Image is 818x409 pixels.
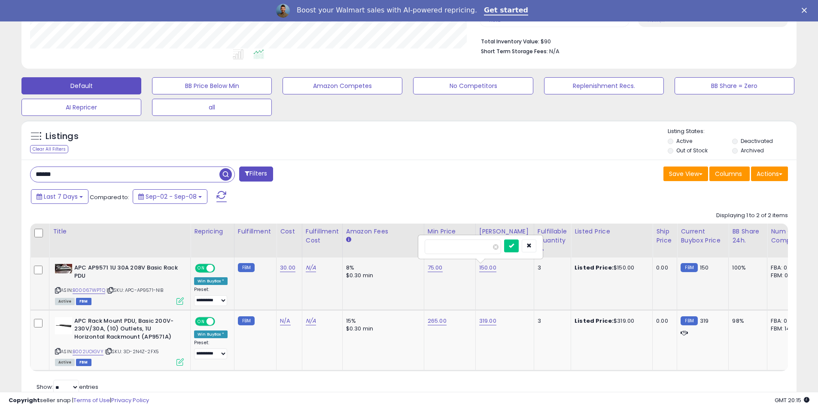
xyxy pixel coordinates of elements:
[283,77,402,94] button: Amazon Competes
[538,317,564,325] div: 3
[194,340,228,359] div: Preset:
[771,272,799,279] div: FBM: 0
[55,359,75,366] span: All listings currently available for purchase on Amazon
[428,227,472,236] div: Min Price
[700,264,709,272] span: 150
[538,227,567,245] div: Fulfillable Quantity
[280,317,290,325] a: N/A
[133,189,207,204] button: Sep-02 - Sep-08
[306,264,316,272] a: N/A
[481,48,548,55] b: Short Term Storage Fees:
[55,264,72,273] img: 419Ax04leAL._SL40_.jpg
[53,227,187,236] div: Title
[732,264,760,272] div: 100%
[675,77,794,94] button: BB Share = Zero
[771,317,799,325] div: FBA: 0
[771,264,799,272] div: FBA: 0
[676,137,692,145] label: Active
[73,396,110,404] a: Terms of Use
[575,264,646,272] div: $150.00
[656,264,670,272] div: 0.00
[663,167,708,181] button: Save View
[346,264,417,272] div: 8%
[74,264,179,282] b: APC AP9571 1U 30A 208V Basic Rack PDU
[484,6,528,15] a: Get started
[196,318,207,325] span: ON
[73,348,103,355] a: B002UOIGVY
[214,265,228,272] span: OFF
[575,317,646,325] div: $319.00
[194,277,228,285] div: Win BuyBox *
[676,147,708,154] label: Out of Stock
[276,4,290,18] img: Profile image for Adrian
[346,272,417,279] div: $0.30 min
[44,192,78,201] span: Last 7 Days
[238,263,255,272] small: FBM
[31,189,88,204] button: Last 7 Days
[741,137,773,145] label: Deactivated
[481,36,782,46] li: $90
[46,130,79,142] h5: Listings
[238,316,255,325] small: FBM
[575,264,614,272] b: Listed Price:
[741,147,764,154] label: Archived
[55,317,72,334] img: 31y1CHRpxVL._SL40_.jpg
[732,317,760,325] div: 98%
[413,77,533,94] button: No Competitors
[152,99,272,116] button: all
[775,396,809,404] span: 2025-09-16 20:15 GMT
[280,264,295,272] a: 30.00
[9,397,149,405] div: seller snap | |
[716,212,788,220] div: Displaying 1 to 2 of 2 items
[21,99,141,116] button: AI Repricer
[9,396,40,404] strong: Copyright
[21,77,141,94] button: Default
[76,359,91,366] span: FBM
[575,317,614,325] b: Listed Price:
[538,264,564,272] div: 3
[668,127,797,136] p: Listing States:
[73,287,105,294] a: B00067WPTQ
[656,227,673,245] div: Ship Price
[681,227,725,245] div: Current Buybox Price
[428,317,447,325] a: 265.00
[575,227,649,236] div: Listed Price
[55,298,75,305] span: All listings currently available for purchase on Amazon
[30,145,68,153] div: Clear All Filters
[146,192,197,201] span: Sep-02 - Sep-08
[106,287,164,294] span: | SKU: APC-AP9571-NIB
[306,227,339,245] div: Fulfillment Cost
[549,47,560,55] span: N/A
[715,170,742,178] span: Columns
[346,317,417,325] div: 15%
[194,287,228,306] div: Preset:
[194,227,231,236] div: Repricing
[280,227,298,236] div: Cost
[55,264,184,304] div: ASIN:
[771,227,802,245] div: Num of Comp.
[90,193,129,201] span: Compared to:
[346,236,351,244] small: Amazon Fees.
[214,318,228,325] span: OFF
[76,298,91,305] span: FBM
[306,317,316,325] a: N/A
[239,167,273,182] button: Filters
[656,317,670,325] div: 0.00
[105,348,159,355] span: | SKU: 3D-2N4Z-2FX5
[36,383,98,391] span: Show: entries
[802,8,810,13] div: Close
[771,325,799,333] div: FBM: 14
[152,77,272,94] button: BB Price Below Min
[700,317,709,325] span: 319
[428,264,443,272] a: 75.00
[481,38,539,45] b: Total Inventory Value:
[55,317,184,365] div: ASIN:
[751,167,788,181] button: Actions
[479,317,496,325] a: 319.00
[111,396,149,404] a: Privacy Policy
[479,264,496,272] a: 150.00
[681,316,697,325] small: FBM
[238,227,273,236] div: Fulfillment
[479,227,530,236] div: [PERSON_NAME]
[194,330,228,338] div: Win BuyBox *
